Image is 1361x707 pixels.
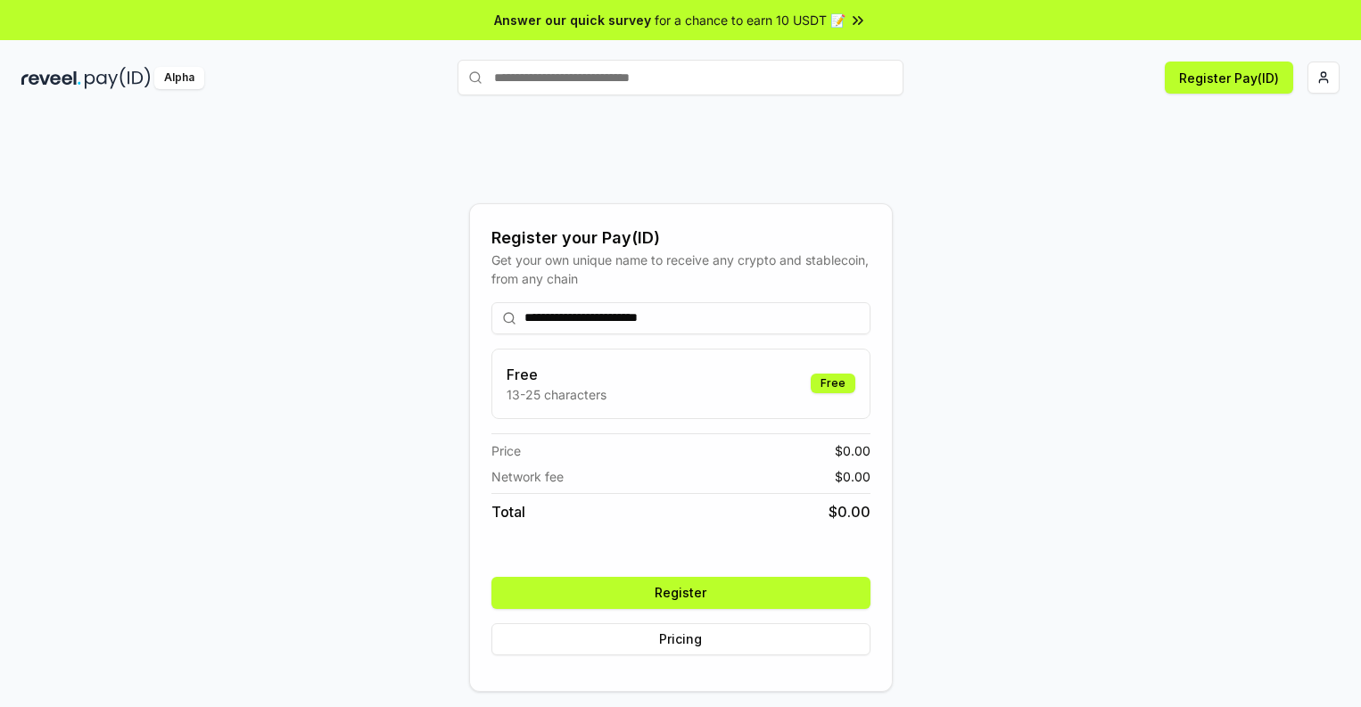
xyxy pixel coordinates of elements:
[21,67,81,89] img: reveel_dark
[154,67,204,89] div: Alpha
[811,374,855,393] div: Free
[1165,62,1293,94] button: Register Pay(ID)
[835,441,870,460] span: $ 0.00
[835,467,870,486] span: $ 0.00
[491,441,521,460] span: Price
[507,385,606,404] p: 13-25 characters
[491,501,525,522] span: Total
[491,623,870,655] button: Pricing
[491,467,564,486] span: Network fee
[491,577,870,609] button: Register
[655,11,845,29] span: for a chance to earn 10 USDT 📝
[829,501,870,522] span: $ 0.00
[494,11,651,29] span: Answer our quick survey
[85,67,151,89] img: pay_id
[491,226,870,251] div: Register your Pay(ID)
[507,364,606,385] h3: Free
[491,251,870,288] div: Get your own unique name to receive any crypto and stablecoin, from any chain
